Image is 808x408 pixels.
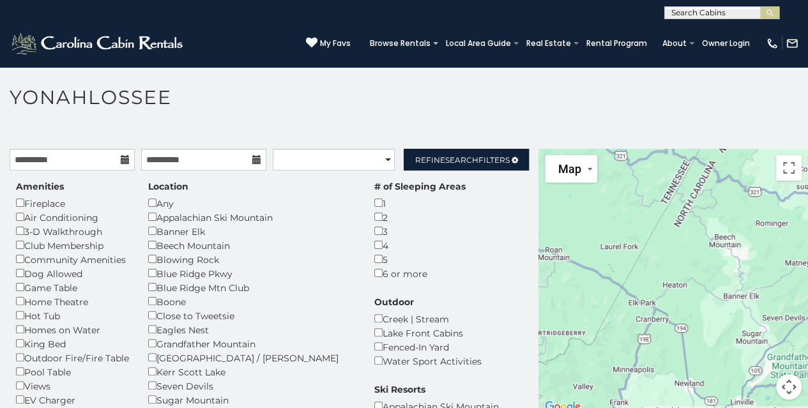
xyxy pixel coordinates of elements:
[374,383,425,396] label: Ski Resorts
[374,296,414,308] label: Outdoor
[16,252,129,266] div: Community Amenities
[766,37,779,50] img: phone-regular-white.png
[148,308,355,322] div: Close to Tweetsie
[363,34,437,52] a: Browse Rentals
[10,31,187,56] img: White-1-2.png
[148,393,355,407] div: Sugar Mountain
[374,180,466,193] label: # of Sleeping Areas
[148,280,355,294] div: Blue Ridge Mtn Club
[148,351,355,365] div: [GEOGRAPHIC_DATA] / [PERSON_NAME]
[16,196,129,210] div: Fireplace
[374,266,466,280] div: 6 or more
[148,365,355,379] div: Kerr Scott Lake
[16,336,129,351] div: King Bed
[520,34,577,52] a: Real Estate
[16,238,129,252] div: Club Membership
[320,38,351,49] span: My Favs
[439,34,517,52] a: Local Area Guide
[656,34,693,52] a: About
[148,224,355,238] div: Banner Elk
[16,180,64,193] label: Amenities
[148,294,355,308] div: Boone
[16,308,129,322] div: Hot Tub
[776,374,802,400] button: Map camera controls
[16,224,129,238] div: 3-D Walkthrough
[148,210,355,224] div: Appalachian Ski Mountain
[374,354,482,368] div: Water Sport Activities
[404,149,529,170] a: RefineSearchFilters
[148,266,355,280] div: Blue Ridge Pkwy
[148,180,188,193] label: Location
[16,294,129,308] div: Home Theatre
[148,322,355,336] div: Eagles Nest
[16,266,129,280] div: Dog Allowed
[16,351,129,365] div: Outdoor Fire/Fire Table
[580,34,653,52] a: Rental Program
[558,162,581,176] span: Map
[374,196,466,210] div: 1
[148,252,355,266] div: Blowing Rock
[148,238,355,252] div: Beech Mountain
[148,336,355,351] div: Grandfather Mountain
[374,210,466,224] div: 2
[16,379,129,393] div: Views
[16,322,129,336] div: Homes on Water
[16,280,129,294] div: Game Table
[696,34,756,52] a: Owner Login
[16,393,129,407] div: EV Charger
[374,238,466,252] div: 4
[786,37,798,50] img: mail-regular-white.png
[776,155,802,181] button: Toggle fullscreen view
[148,196,355,210] div: Any
[306,37,351,50] a: My Favs
[374,224,466,238] div: 3
[374,312,482,326] div: Creek | Stream
[374,326,482,340] div: Lake Front Cabins
[16,210,129,224] div: Air Conditioning
[374,252,466,266] div: 5
[374,340,482,354] div: Fenced-In Yard
[16,365,129,379] div: Pool Table
[445,155,478,165] span: Search
[415,155,510,165] span: Refine Filters
[545,155,597,183] button: Change map style
[148,379,355,393] div: Seven Devils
